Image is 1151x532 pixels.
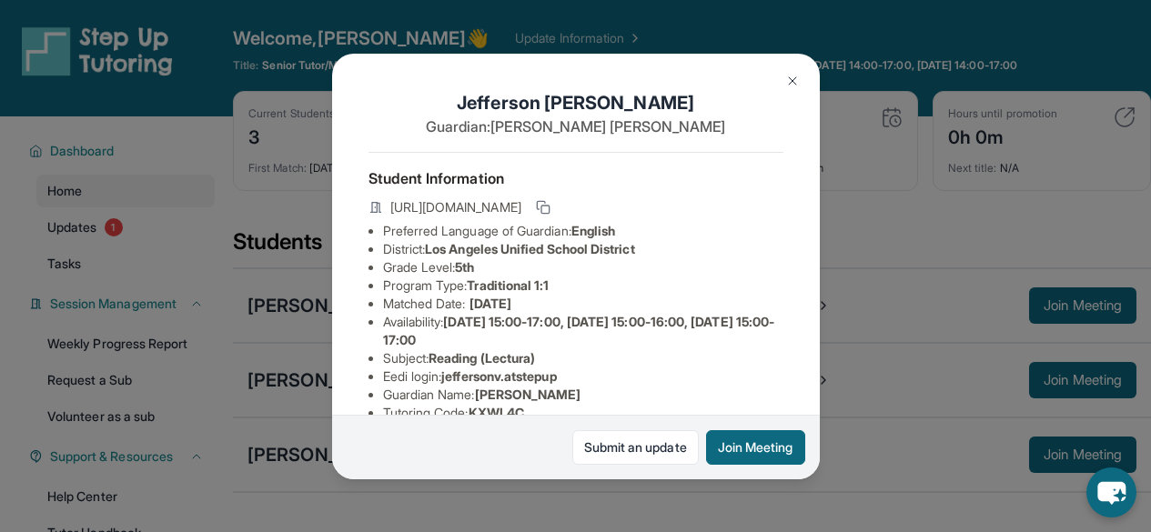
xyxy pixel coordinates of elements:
span: KXWL4C [469,405,524,420]
span: [URL][DOMAIN_NAME] [390,198,521,216]
a: Submit an update [572,430,699,465]
p: Guardian: [PERSON_NAME] [PERSON_NAME] [369,115,783,137]
span: Traditional 1:1 [467,277,549,293]
span: Reading (Lectura) [429,350,535,366]
span: [PERSON_NAME] [475,386,581,402]
h4: Student Information [369,167,783,189]
li: Subject : [383,349,783,367]
li: Guardian Name : [383,386,783,404]
span: [DATE] [469,296,511,311]
span: [DATE] 15:00-17:00, [DATE] 15:00-16:00, [DATE] 15:00-17:00 [383,314,775,347]
li: District: [383,240,783,258]
li: Tutoring Code : [383,404,783,422]
button: Join Meeting [706,430,805,465]
li: Availability: [383,313,783,349]
li: Grade Level: [383,258,783,276]
li: Preferred Language of Guardian: [383,222,783,240]
img: Close Icon [785,74,800,88]
button: chat-button [1086,467,1136,517]
li: Eedi login : [383,367,783,386]
li: Program Type: [383,276,783,295]
li: Matched Date: [383,295,783,313]
h1: Jefferson [PERSON_NAME] [369,90,783,115]
button: Copy link [532,196,554,218]
span: Los Angeles Unified School District [425,241,634,256]
span: jeffersonv.atstepup [441,368,556,384]
span: English [571,223,616,238]
span: 5th [455,259,474,275]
